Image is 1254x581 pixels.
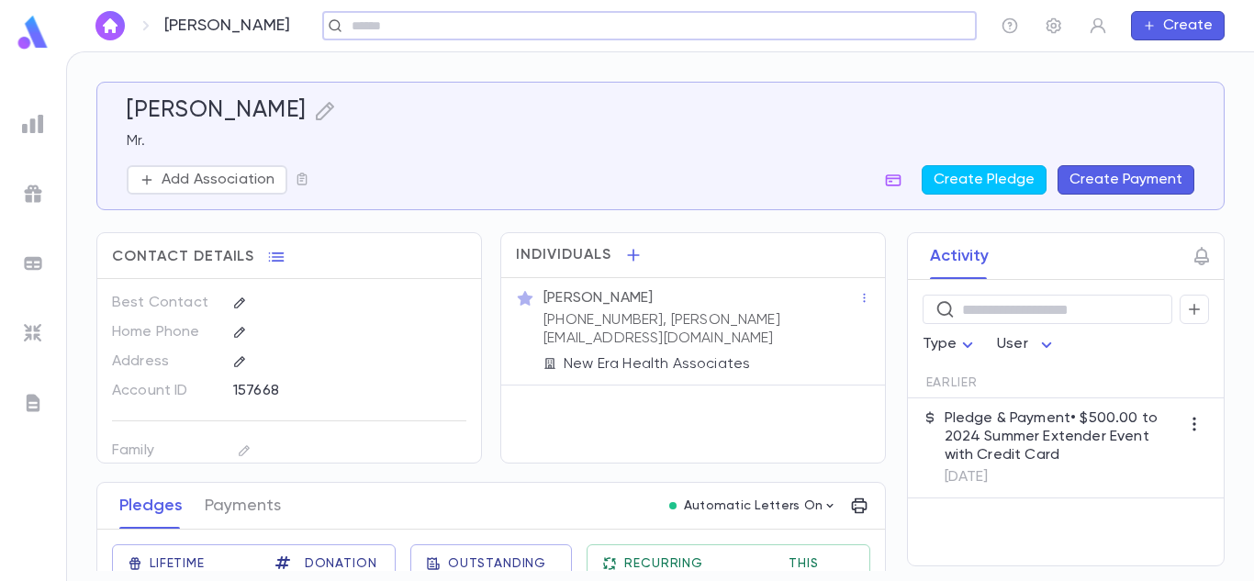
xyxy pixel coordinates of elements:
p: Account ID [112,376,218,406]
img: home_white.a664292cf8c1dea59945f0da9f25487c.svg [99,18,121,33]
button: Automatic Letters On [662,493,845,519]
button: Activity [930,233,989,279]
button: Payments [205,483,281,529]
p: Address [112,347,218,376]
span: Type [923,337,957,352]
button: Add Association [127,165,287,195]
p: Best Contact [112,288,218,318]
span: User [997,337,1028,352]
p: [PERSON_NAME] [164,16,290,36]
span: Individuals [516,246,611,264]
div: User [997,327,1058,363]
p: Add Association [162,171,274,189]
p: [PERSON_NAME] [543,289,653,307]
h5: [PERSON_NAME] [127,97,307,125]
button: Pledges [119,483,183,529]
span: Outstanding [448,556,546,571]
div: 157668 [233,376,420,404]
img: letters_grey.7941b92b52307dd3b8a917253454ce1c.svg [22,392,44,414]
img: reports_grey.c525e4749d1bce6a11f5fe2a8de1b229.svg [22,113,44,135]
p: [PHONE_NUMBER], [PERSON_NAME][EMAIL_ADDRESS][DOMAIN_NAME] [543,311,858,348]
p: Family [112,436,218,465]
span: Contact Details [112,248,254,266]
button: Create Payment [1058,165,1194,195]
img: batches_grey.339ca447c9d9533ef1741baa751efc33.svg [22,252,44,274]
img: campaigns_grey.99e729a5f7ee94e3726e6486bddda8f1.svg [22,183,44,205]
p: Home Phone [112,318,218,347]
p: Automatic Letters On [684,498,823,513]
span: Earlier [926,375,978,390]
p: Pledge & Payment • $500.00 to 2024 Summer Extender Event with Credit Card [945,409,1180,464]
p: New Era Health Associates [564,355,750,374]
img: logo [15,15,51,50]
button: Create Pledge [922,165,1047,195]
p: Mr. [127,132,1194,151]
div: Type [923,327,980,363]
p: [DATE] [945,468,1180,486]
button: Create [1131,11,1225,40]
img: imports_grey.530a8a0e642e233f2baf0ef88e8c9fcb.svg [22,322,44,344]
